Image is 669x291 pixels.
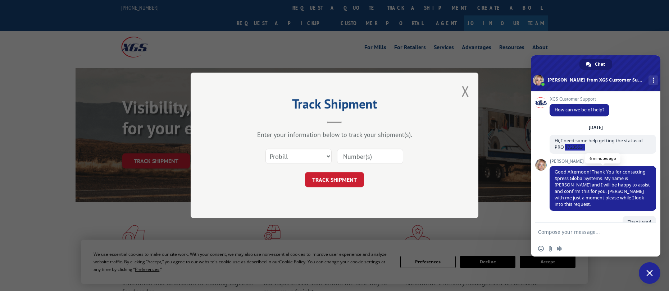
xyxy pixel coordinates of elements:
span: Send a file [547,246,553,251]
button: Close modal [461,82,469,101]
textarea: Compose your message... [538,223,639,241]
span: Chat [595,59,605,70]
span: Thank you! [628,219,651,225]
span: Good Afternoon! Thank You for contacting Xpress Global Systems. My name is [PERSON_NAME] and I wi... [555,169,650,207]
span: Hi, I need some help getting the status of PRO 17235531 [555,138,643,150]
div: [DATE] [589,125,603,130]
a: Close chat [639,262,660,284]
span: XGS Customer Support [550,97,609,102]
input: Number(s) [337,149,403,164]
span: How can we be of help? [555,107,604,113]
span: [PERSON_NAME] [550,159,656,164]
h2: Track Shipment [227,99,442,112]
span: Audio message [557,246,563,251]
button: TRACK SHIPMENT [305,172,364,188]
a: Chat [579,59,612,70]
div: Enter your information below to track your shipment(s). [227,131,442,139]
span: Insert an emoji [538,246,544,251]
